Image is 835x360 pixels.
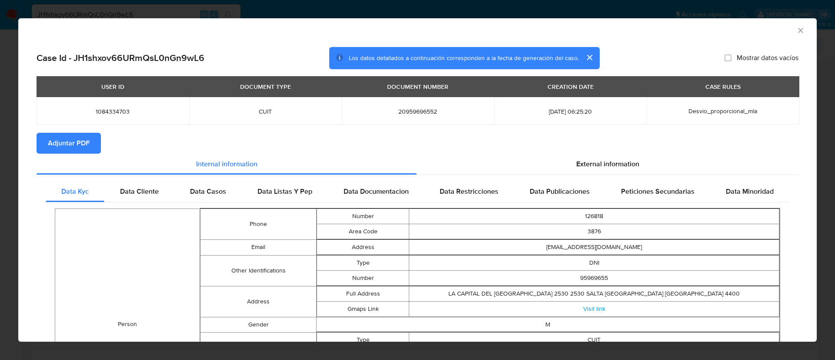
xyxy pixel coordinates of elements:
td: Full Address [317,286,409,301]
div: Detailed info [37,154,798,175]
span: Data Restricciones [440,186,498,196]
td: Number [317,209,409,224]
td: Address [317,239,409,255]
button: Cerrar ventana [796,26,804,34]
td: 126818 [409,209,779,224]
div: Detailed internal info [46,181,789,202]
span: Data Minoridad [726,186,774,196]
td: LA CAPITAL DEL [GEOGRAPHIC_DATA] 2530 2530 SALTA [GEOGRAPHIC_DATA] [GEOGRAPHIC_DATA] 4400 [409,286,779,301]
td: Area Code [317,224,409,239]
td: DNI [409,255,779,270]
span: Data Listas Y Pep [257,186,312,196]
button: cerrar [579,47,600,68]
div: DOCUMENT TYPE [235,79,296,94]
div: DOCUMENT NUMBER [382,79,454,94]
td: Address [200,286,316,317]
button: Adjuntar PDF [37,133,101,154]
span: Data Documentacion [344,186,409,196]
input: Mostrar datos vacíos [725,54,731,61]
td: [EMAIL_ADDRESS][DOMAIN_NAME] [409,239,779,255]
h2: Case Id - JH1shxov66URmQsL0nGn9wL6 [37,52,204,64]
td: 95969655 [409,270,779,286]
span: Data Cliente [120,186,159,196]
span: [DATE] 06:25:20 [504,108,636,115]
span: External information [576,159,639,169]
span: 20959696552 [352,108,484,115]
td: Gmaps Link [317,301,409,316]
td: Number [317,270,409,286]
span: Peticiones Secundarias [621,186,695,196]
div: closure-recommendation-modal [18,18,817,342]
td: Type [317,255,409,270]
span: Data Casos [190,186,226,196]
div: CASE RULES [700,79,746,94]
span: Desvio_proporcional_mla [688,107,757,115]
td: Gender [200,317,316,332]
td: M [316,317,779,332]
td: Other Identifications [200,255,316,286]
span: Mostrar datos vacíos [737,54,798,62]
a: Visit link [583,304,605,313]
td: Phone [200,209,316,239]
span: Los datos detallados a continuación corresponden a la fecha de generación del caso. [349,54,579,62]
span: Internal information [196,159,257,169]
td: Type [317,332,409,347]
div: USER ID [96,79,130,94]
div: CREATION DATE [542,79,599,94]
span: CUIT [200,108,331,115]
span: Data Kyc [61,186,89,196]
span: Data Publicaciones [530,186,590,196]
td: 3876 [409,224,779,239]
span: Adjuntar PDF [48,134,90,153]
td: CUIT [409,332,779,347]
span: 1084334703 [47,108,179,115]
td: Email [200,239,316,255]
